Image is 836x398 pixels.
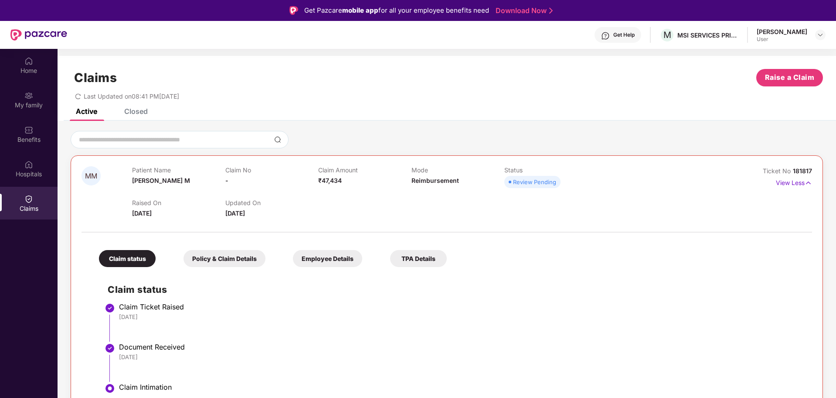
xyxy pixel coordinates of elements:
[601,31,610,40] img: svg+xml;base64,PHN2ZyBpZD0iSGVscC0zMngzMiIgeG1sbnM9Imh0dHA6Ly93d3cudzMub3JnLzIwMDAvc3ZnIiB3aWR0aD...
[793,167,812,175] span: 181817
[318,166,411,174] p: Claim Amount
[85,172,97,180] span: MM
[76,107,97,116] div: Active
[119,353,803,361] div: [DATE]
[663,30,671,40] span: M
[24,57,33,65] img: svg+xml;base64,PHN2ZyBpZD0iSG9tZSIgeG1sbnM9Imh0dHA6Ly93d3cudzMub3JnLzIwMDAvc3ZnIiB3aWR0aD0iMjAiIG...
[757,36,807,43] div: User
[765,72,815,83] span: Raise a Claim
[757,27,807,36] div: [PERSON_NAME]
[105,383,115,394] img: svg+xml;base64,PHN2ZyBpZD0iU3RlcC1BY3RpdmUtMzJ4MzIiIHhtbG5zPSJodHRwOi8vd3d3LnczLm9yZy8yMDAwL3N2Zy...
[805,178,812,188] img: svg+xml;base64,PHN2ZyB4bWxucz0iaHR0cDovL3d3dy53My5vcmcvMjAwMC9zdmciIHdpZHRoPSIxNyIgaGVpZ2h0PSIxNy...
[549,6,553,15] img: Stroke
[84,93,179,100] span: Last Updated on 08:41 PM[DATE]
[75,93,81,100] span: redo
[513,178,556,186] div: Review Pending
[132,209,152,217] span: [DATE]
[225,177,228,184] span: -
[411,166,504,174] p: Mode
[225,166,318,174] p: Claim No
[105,343,115,353] img: svg+xml;base64,PHN2ZyBpZD0iU3RlcC1Eb25lLTMyeDMyIiB4bWxucz0iaHR0cDovL3d3dy53My5vcmcvMjAwMC9zdmciIH...
[119,343,803,351] div: Document Received
[132,177,190,184] span: [PERSON_NAME] M
[119,302,803,311] div: Claim Ticket Raised
[132,166,225,174] p: Patient Name
[132,199,225,206] p: Raised On
[496,6,550,15] a: Download Now
[613,31,635,38] div: Get Help
[677,31,738,39] div: MSI SERVICES PRIVATE LIMITED
[184,250,265,267] div: Policy & Claim Details
[225,209,245,217] span: [DATE]
[763,167,793,175] span: Ticket No
[304,5,489,16] div: Get Pazcare for all your employee benefits need
[24,195,33,203] img: svg+xml;base64,PHN2ZyBpZD0iQ2xhaW0iIHhtbG5zPSJodHRwOi8vd3d3LnczLm9yZy8yMDAwL3N2ZyIgd2lkdGg9IjIwIi...
[119,383,803,391] div: Claim Intimation
[24,160,33,169] img: svg+xml;base64,PHN2ZyBpZD0iSG9zcGl0YWxzIiB4bWxucz0iaHR0cDovL3d3dy53My5vcmcvMjAwMC9zdmciIHdpZHRoPS...
[411,177,459,184] span: Reimbursement
[274,136,281,143] img: svg+xml;base64,PHN2ZyBpZD0iU2VhcmNoLTMyeDMyIiB4bWxucz0iaHR0cDovL3d3dy53My5vcmcvMjAwMC9zdmciIHdpZH...
[225,199,318,206] p: Updated On
[776,176,812,188] p: View Less
[756,69,823,86] button: Raise a Claim
[10,29,67,41] img: New Pazcare Logo
[99,250,156,267] div: Claim status
[504,166,597,174] p: Status
[105,303,115,313] img: svg+xml;base64,PHN2ZyBpZD0iU3RlcC1Eb25lLTMyeDMyIiB4bWxucz0iaHR0cDovL3d3dy53My5vcmcvMjAwMC9zdmciIH...
[342,6,378,14] strong: mobile app
[108,282,803,297] h2: Claim status
[318,177,342,184] span: ₹47,434
[390,250,447,267] div: TPA Details
[293,250,362,267] div: Employee Details
[24,91,33,100] img: svg+xml;base64,PHN2ZyB3aWR0aD0iMjAiIGhlaWdodD0iMjAiIHZpZXdCb3g9IjAgMCAyMCAyMCIgZmlsbD0ibm9uZSIgeG...
[119,313,803,321] div: [DATE]
[289,6,298,15] img: Logo
[817,31,824,38] img: svg+xml;base64,PHN2ZyBpZD0iRHJvcGRvd24tMzJ4MzIiIHhtbG5zPSJodHRwOi8vd3d3LnczLm9yZy8yMDAwL3N2ZyIgd2...
[124,107,148,116] div: Closed
[74,70,117,85] h1: Claims
[24,126,33,134] img: svg+xml;base64,PHN2ZyBpZD0iQmVuZWZpdHMiIHhtbG5zPSJodHRwOi8vd3d3LnczLm9yZy8yMDAwL3N2ZyIgd2lkdGg9Ij...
